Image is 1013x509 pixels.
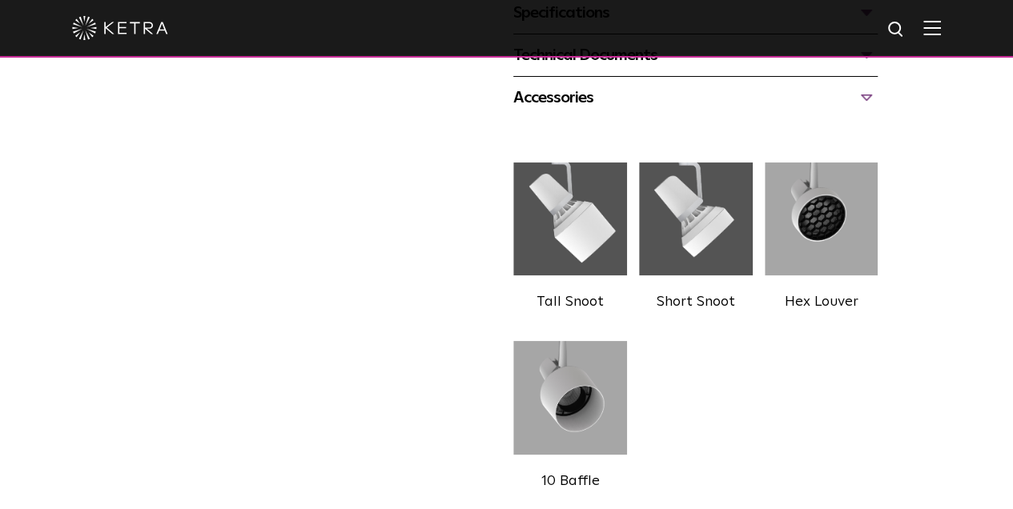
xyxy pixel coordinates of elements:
img: Hamburger%20Nav.svg [923,20,941,35]
img: 9e3d97bd0cf938513d6e [513,330,627,466]
img: 3b1b0dc7630e9da69e6b [765,150,878,287]
label: Hex Louver [784,295,858,309]
img: 561d9251a6fee2cab6f1 [513,150,627,287]
img: 28b6e8ee7e7e92b03ac7 [639,150,753,287]
img: search icon [886,20,906,40]
div: Accessories [513,85,878,110]
img: ketra-logo-2019-white [72,16,168,40]
label: 10 Baffle [541,474,600,488]
label: Short Snoot [657,295,735,309]
label: Tall Snoot [537,295,604,309]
